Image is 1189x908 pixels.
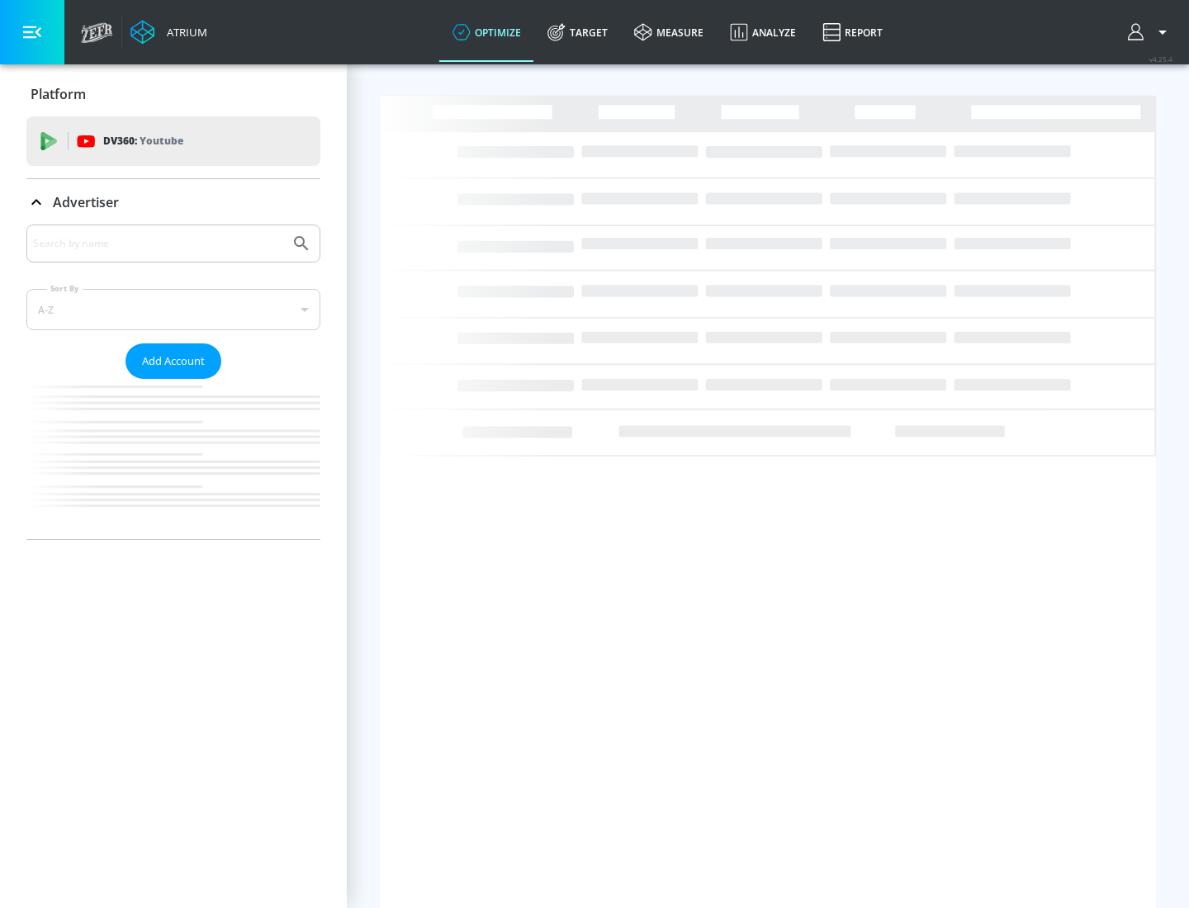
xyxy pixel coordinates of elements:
a: Analyze [717,2,809,62]
span: Add Account [142,352,205,371]
p: Platform [31,85,86,103]
a: Target [534,2,621,62]
a: measure [621,2,717,62]
p: Youtube [140,132,183,149]
input: Search by name [33,233,283,254]
a: optimize [439,2,534,62]
div: Platform [26,71,320,117]
div: Atrium [160,25,207,40]
nav: list of Advertiser [26,379,320,539]
span: v 4.25.4 [1149,54,1172,64]
button: Add Account [126,343,221,379]
div: A-Z [26,289,320,330]
p: DV360: [103,132,183,150]
p: Advertiser [53,193,119,211]
div: Advertiser [26,225,320,539]
label: Sort By [47,283,83,294]
div: Advertiser [26,179,320,225]
div: DV360: Youtube [26,116,320,166]
a: Atrium [130,20,207,45]
a: Report [809,2,896,62]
